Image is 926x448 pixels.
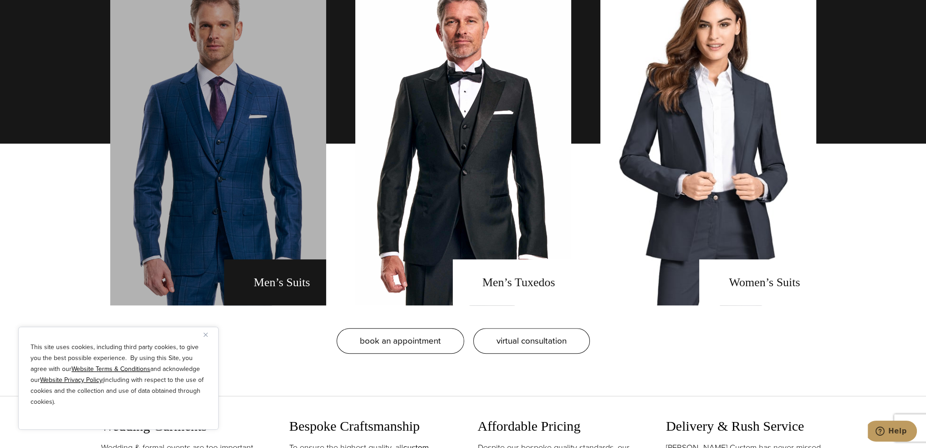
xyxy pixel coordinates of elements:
a: book an appointment [337,328,464,354]
h3: Delivery & Rush Service [666,418,825,434]
a: Website Privacy Policy [40,375,102,385]
iframe: Opens a widget where you can chat to one of our agents [868,421,917,443]
button: Close [204,329,215,340]
h3: Bespoke Craftsmanship [289,418,449,434]
a: virtual consultation [473,328,590,354]
span: virtual consultation [496,334,567,347]
img: Close [204,333,208,337]
span: book an appointment [360,334,441,347]
h3: Affordable Pricing [478,418,637,434]
a: Website Terms & Conditions [72,364,150,374]
p: This site uses cookies, including third party cookies, to give you the best possible experience. ... [31,342,206,407]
